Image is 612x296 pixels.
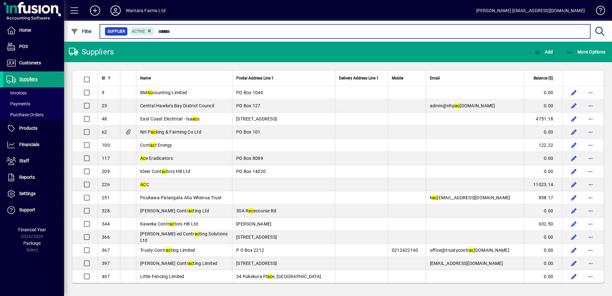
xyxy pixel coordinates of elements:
button: Edit [569,127,579,137]
button: More options [585,101,596,111]
span: [PERSON_NAME] Contr ting Limited [140,261,217,266]
span: [PERSON_NAME] [236,221,271,226]
button: Edit [569,101,579,111]
span: Reports [19,175,35,180]
td: 4751.18 [524,112,562,126]
em: ac [151,129,156,135]
em: ac [267,274,272,279]
span: 397 [102,261,110,266]
td: 0.00 [524,126,562,139]
span: Mobile [392,75,403,82]
span: Kaweka Contr tors HB Ltd [140,221,198,226]
td: 11023.14 [524,178,562,191]
a: Support [3,202,64,218]
a: Customers [3,55,64,71]
div: [PERSON_NAME] [EMAIL_ADDRESS][DOMAIN_NAME] [476,5,585,16]
span: Email [430,75,440,82]
button: More options [585,127,596,137]
span: Cont t Energy [140,143,172,148]
span: C [140,182,149,187]
a: POS [3,39,64,55]
td: 0.00 [524,165,562,178]
button: More options [585,232,596,242]
span: 344 [102,221,110,226]
button: Edit [569,271,579,282]
span: [PERSON_NAME] Contr ting Ltd [140,208,209,213]
span: PO Box 14020 [236,169,266,174]
span: Add [534,49,553,54]
a: Products [3,120,64,136]
span: 209 [102,169,110,174]
em: ac [188,261,193,266]
button: More options [585,219,596,229]
span: PO Box 8089 [236,156,263,161]
span: ID [102,75,105,82]
span: Trusty Contr ting Limited [140,248,195,253]
span: 62 [102,129,107,135]
span: 367 [102,248,110,253]
span: 23 [102,103,107,108]
span: office@trustycontr [DOMAIN_NAME] [430,248,509,253]
span: Customers [19,60,41,65]
td: 0.00 [524,244,562,257]
span: [EMAIL_ADDRESS][DOMAIN_NAME] [430,261,503,266]
span: Supplier [108,28,125,35]
a: Financials [3,137,64,153]
button: Edit [569,140,579,150]
td: 0.00 [524,270,562,283]
span: Support [19,207,35,212]
span: [STREET_ADDRESS] [236,261,277,266]
div: Mobile [392,75,422,82]
span: 34 Pukekura Pl e, [GEOGRAPHIC_DATA] [236,274,321,279]
span: Financials [19,142,39,147]
em: ac [169,221,174,226]
em: AC [140,182,146,187]
span: Poukawa Patangata Ahu Whenua Trust [140,195,222,200]
span: [STREET_ADDRESS] [236,116,277,121]
div: Suppliers [69,47,114,57]
span: 407 [102,274,110,279]
button: More options [585,166,596,177]
span: Kleer Cont tors HB Ltd [140,169,190,174]
span: Staff [19,158,29,163]
span: BM counting Limited [140,90,187,95]
span: P O Box 2212 [236,248,264,253]
button: More options [585,140,596,150]
button: Edit [569,153,579,163]
button: More options [585,258,596,268]
button: Edit [569,193,579,203]
em: ac [162,169,167,174]
span: 251 [102,195,110,200]
td: 0.00 [524,231,562,244]
span: POS [19,44,28,49]
a: Knowledge Base [591,1,604,22]
span: Home [19,28,31,33]
a: Home [3,22,64,38]
span: 48 [102,116,107,121]
mat-chip: Activation Status: Active [129,27,155,36]
button: More options [585,153,596,163]
td: 0.00 [524,204,562,218]
span: 100 [102,143,110,148]
span: PO Box 1040 [236,90,263,95]
span: Name [140,75,151,82]
button: Edit [569,179,579,190]
button: More options [585,271,596,282]
button: Profile [105,5,126,16]
a: Payments [3,98,64,109]
div: ID [102,75,116,82]
button: Edit [569,87,579,98]
span: Active [132,29,145,34]
em: ac [455,103,460,108]
span: admin@nhp [DOMAIN_NAME] [430,103,495,108]
span: e Eradicators [140,156,173,161]
button: More options [585,114,596,124]
em: ac [432,195,437,200]
span: Settings [19,191,36,196]
span: Payments [6,101,30,106]
button: Add [85,5,105,16]
span: Central Hawke's Bay District Council [140,103,214,108]
span: 328 [102,208,110,213]
span: Balance ($) [534,75,553,82]
em: Ac [147,90,153,95]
